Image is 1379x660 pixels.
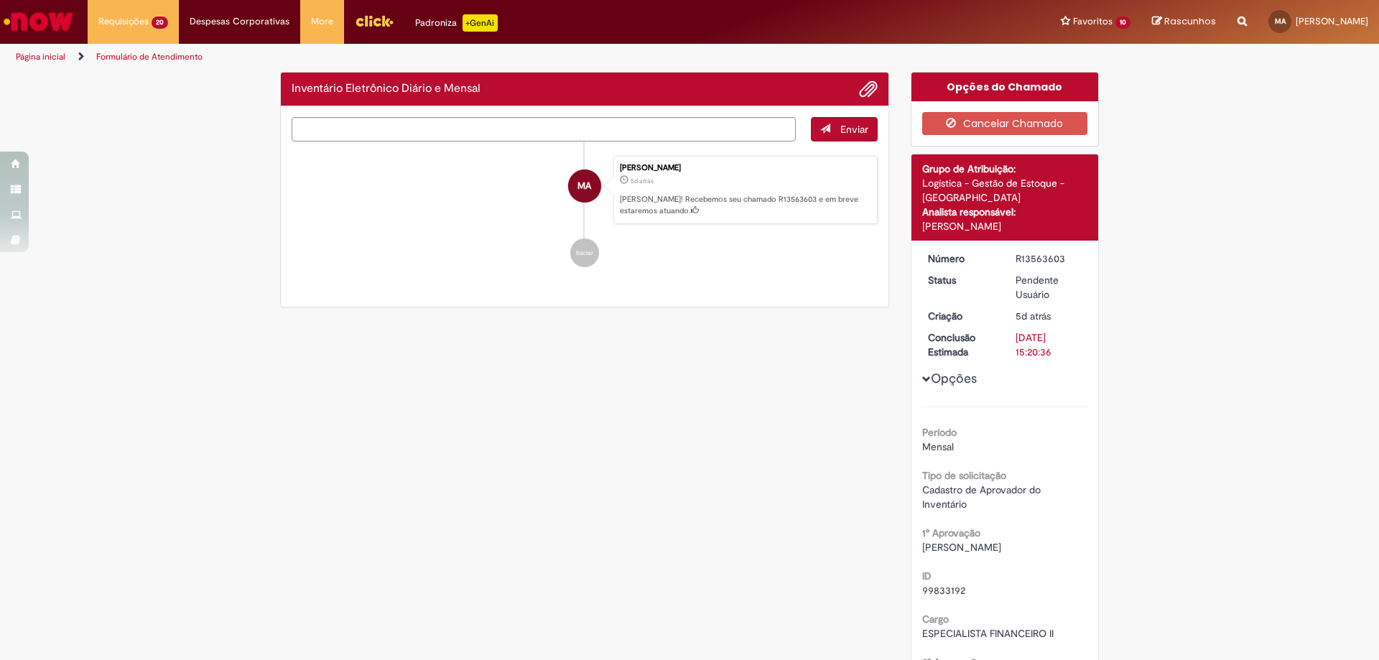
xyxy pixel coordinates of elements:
[463,14,498,32] p: +GenAi
[1016,309,1082,323] div: 24/09/2025 15:20:33
[96,51,203,62] a: Formulário de Atendimento
[922,426,957,439] b: Período
[922,440,954,453] span: Mensal
[1016,330,1082,359] div: [DATE] 15:20:36
[190,14,289,29] span: Despesas Corporativas
[922,483,1044,511] span: Cadastro de Aprovador do Inventário
[922,570,932,582] b: ID
[917,251,1006,266] dt: Número
[811,117,878,141] button: Enviar
[922,627,1054,640] span: ESPECIALISTA FINANCEIRO II
[311,14,333,29] span: More
[11,44,909,70] ul: Trilhas de página
[577,169,591,203] span: MA
[922,219,1088,233] div: [PERSON_NAME]
[1016,310,1051,322] time: 24/09/2025 15:20:33
[917,309,1006,323] dt: Criação
[1073,14,1113,29] span: Favoritos
[292,156,878,225] li: Marcele Cristine Assis
[415,14,498,32] div: Padroniza
[922,176,1088,205] div: Logística - Gestão de Estoque - [GEOGRAPHIC_DATA]
[1016,310,1051,322] span: 5d atrás
[98,14,149,29] span: Requisições
[1016,251,1082,266] div: R13563603
[620,164,870,172] div: [PERSON_NAME]
[292,83,480,96] h2: Inventário Eletrônico Diário e Mensal Histórico de tíquete
[922,162,1088,176] div: Grupo de Atribuição:
[16,51,65,62] a: Página inicial
[840,123,868,136] span: Enviar
[917,330,1006,359] dt: Conclusão Estimada
[917,273,1006,287] dt: Status
[922,526,980,539] b: 1° Aprovação
[568,169,601,203] div: Marcele Cristine Assis
[1,7,75,36] img: ServiceNow
[1115,17,1130,29] span: 10
[631,177,654,185] time: 24/09/2025 15:20:33
[911,73,1099,101] div: Opções do Chamado
[1152,15,1216,29] a: Rascunhos
[1016,273,1082,302] div: Pendente Usuário
[355,10,394,32] img: click_logo_yellow_360x200.png
[922,205,1088,219] div: Analista responsável:
[922,112,1088,135] button: Cancelar Chamado
[922,584,965,597] span: 99833192
[1164,14,1216,28] span: Rascunhos
[922,613,949,626] b: Cargo
[152,17,168,29] span: 20
[620,194,870,216] p: [PERSON_NAME]! Recebemos seu chamado R13563603 e em breve estaremos atuando.
[922,541,1001,554] span: [PERSON_NAME]
[631,177,654,185] span: 5d atrás
[1296,15,1368,27] span: [PERSON_NAME]
[922,469,1006,482] b: Tipo de solicitação
[1275,17,1286,26] span: MA
[292,141,878,282] ul: Histórico de tíquete
[859,80,878,98] button: Adicionar anexos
